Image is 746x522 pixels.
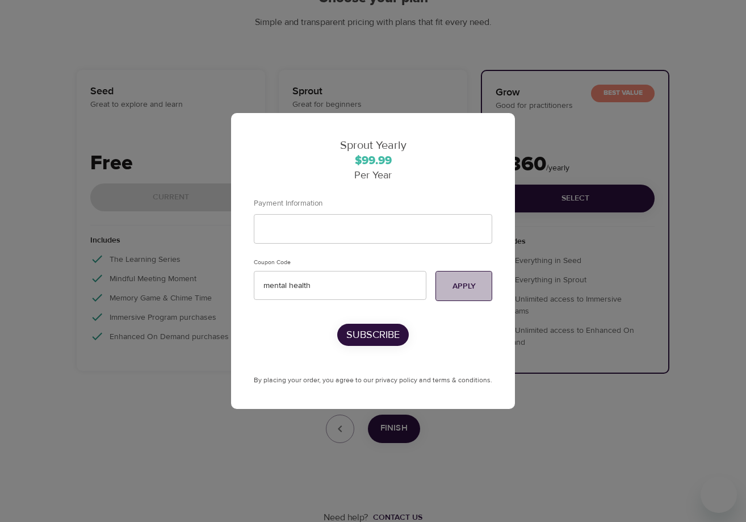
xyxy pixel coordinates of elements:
p: Subscribe [346,327,400,343]
p: Per Year [254,168,492,183]
span: Sprout Yearly [340,138,406,152]
span: By placing your order, you agree to our privacy policy and terms & conditions. [254,375,492,385]
h3: $99.99 [254,154,492,168]
button: Apply [435,271,492,301]
span: Apply [452,279,476,294]
label: Coupon Code [254,260,291,266]
button: Subscribe [337,324,409,346]
iframe: Secure card payment input frame [263,224,483,234]
p: Payment Information [254,198,433,209]
input: Coupon Code [254,271,426,300]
